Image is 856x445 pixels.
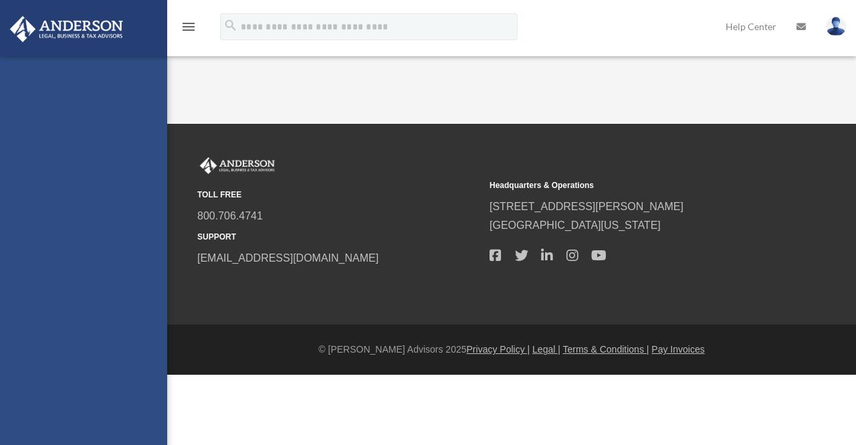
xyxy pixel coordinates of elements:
[467,344,530,355] a: Privacy Policy |
[181,23,197,35] a: menu
[563,344,649,355] a: Terms & Conditions |
[197,157,278,175] img: Anderson Advisors Platinum Portal
[490,201,683,212] a: [STREET_ADDRESS][PERSON_NAME]
[490,219,661,231] a: [GEOGRAPHIC_DATA][US_STATE]
[197,230,480,244] small: SUPPORT
[490,179,772,193] small: Headquarters & Operations
[651,344,704,355] a: Pay Invoices
[181,19,197,35] i: menu
[532,344,560,355] a: Legal |
[6,16,127,42] img: Anderson Advisors Platinum Portal
[197,188,480,202] small: TOLL FREE
[197,210,263,221] a: 800.706.4741
[223,18,238,33] i: search
[826,17,846,36] img: User Pic
[167,341,856,358] div: © [PERSON_NAME] Advisors 2025
[197,252,379,264] a: [EMAIL_ADDRESS][DOMAIN_NAME]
